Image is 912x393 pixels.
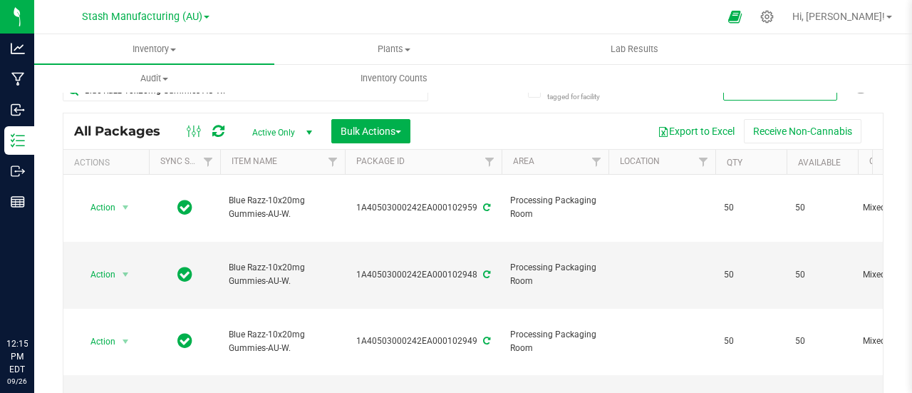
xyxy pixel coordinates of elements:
a: Inventory [34,34,274,64]
inline-svg: Analytics [11,41,25,56]
a: Package ID [356,156,405,166]
span: Plants [275,43,514,56]
span: Blue Razz-10x20mg Gummies-AU-W. [229,328,336,355]
span: select [117,332,135,352]
a: Qty [727,158,742,168]
a: Filter [692,150,715,174]
a: Lab Results [514,34,755,64]
div: Actions [74,158,143,168]
a: Item Name [232,156,277,166]
span: 50 [795,335,849,348]
a: Area [513,156,534,166]
a: Available [798,158,841,168]
span: Inventory Counts [341,72,447,85]
span: Action [78,332,116,352]
span: Inventory [34,43,274,56]
div: Manage settings [758,10,776,24]
div: 1A40503000242EA000102959 [343,201,504,215]
a: Filter [585,150,608,174]
button: Export to Excel [648,119,744,143]
iframe: Resource center unread badge [42,277,59,294]
span: Action [78,265,116,285]
div: 1A40503000242EA000102948 [343,268,504,282]
div: 1A40503000242EA000102949 [343,335,504,348]
span: Sync from Compliance System [481,336,490,346]
span: 50 [724,268,778,282]
a: Plants [274,34,514,64]
span: 50 [724,335,778,348]
span: Lab Results [591,43,678,56]
inline-svg: Manufacturing [11,72,25,86]
span: Blue Razz-10x20mg Gummies-AU-W. [229,261,336,288]
span: Processing Packaging Room [510,328,600,355]
span: Processing Packaging Room [510,261,600,288]
p: 09/26 [6,376,28,387]
inline-svg: Outbound [11,164,25,178]
span: Blue Razz-10x20mg Gummies-AU-W. [229,194,336,221]
a: Location [620,156,660,166]
span: All Packages [74,123,175,139]
button: Receive Non-Cannabis [744,119,861,143]
span: Open Ecommerce Menu [719,3,751,31]
span: 50 [795,201,849,215]
a: Audit [34,63,274,93]
a: Filter [197,150,220,174]
a: Sync Status [160,156,215,166]
a: Inventory Counts [274,63,514,93]
span: 50 [795,268,849,282]
span: In Sync [177,331,192,351]
a: Filter [478,150,502,174]
iframe: Resource center [14,279,57,322]
a: Filter [321,150,345,174]
span: Hi, [PERSON_NAME]! [792,11,885,22]
span: Sync from Compliance System [481,203,490,213]
span: In Sync [177,198,192,218]
span: 50 [724,201,778,215]
inline-svg: Reports [11,195,25,209]
span: In Sync [177,265,192,285]
inline-svg: Inventory [11,133,25,148]
inline-svg: Inbound [11,103,25,117]
span: Bulk Actions [341,126,401,137]
span: Audit [35,72,274,85]
span: Action [78,198,116,218]
span: select [117,265,135,285]
span: Stash Manufacturing (AU) [82,11,202,23]
p: 12:15 PM EDT [6,337,28,376]
button: Bulk Actions [331,119,410,143]
span: select [117,198,135,218]
span: Sync from Compliance System [481,270,490,280]
span: Processing Packaging Room [510,194,600,221]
